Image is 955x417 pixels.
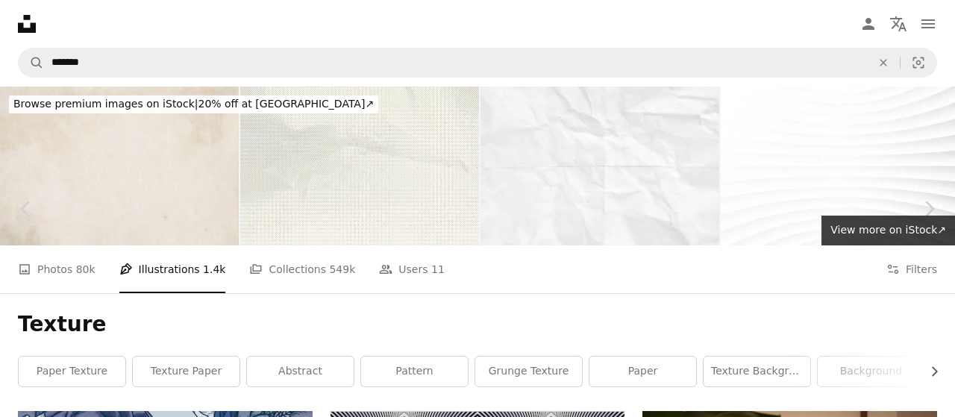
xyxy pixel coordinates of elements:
[475,357,582,386] a: grunge texture
[830,224,946,236] span: View more on iStock ↗
[589,357,696,386] a: paper
[19,357,125,386] a: paper texture
[818,357,924,386] a: background
[18,311,937,338] h1: Texture
[76,261,95,278] span: 80k
[913,9,943,39] button: Menu
[329,261,355,278] span: 549k
[901,48,936,77] button: Visual search
[704,357,810,386] a: texture background
[921,357,937,386] button: scroll list to the right
[133,357,239,386] a: texture paper
[431,261,445,278] span: 11
[18,245,95,293] a: Photos 80k
[361,357,468,386] a: pattern
[867,48,900,77] button: Clear
[13,98,374,110] span: 20% off at [GEOGRAPHIC_DATA] ↗
[379,245,445,293] a: Users 11
[18,48,937,78] form: Find visuals sitewide
[13,98,198,110] span: Browse premium images on iStock |
[886,245,937,293] button: Filters
[480,87,719,245] img: White coloured crumpled crushed wrinkled crinkled divided segregated paper folded into half by su...
[19,48,44,77] button: Search Unsplash
[247,357,354,386] a: abstract
[903,137,955,280] a: Next
[821,216,955,245] a: View more on iStock↗
[18,15,36,33] a: Home — Unsplash
[883,9,913,39] button: Language
[249,245,355,293] a: Collections 549k
[240,87,479,245] img: Warm light beige recycled craft paper textured background. Ecru paper texture. Old vintage page o...
[854,9,883,39] a: Log in / Sign up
